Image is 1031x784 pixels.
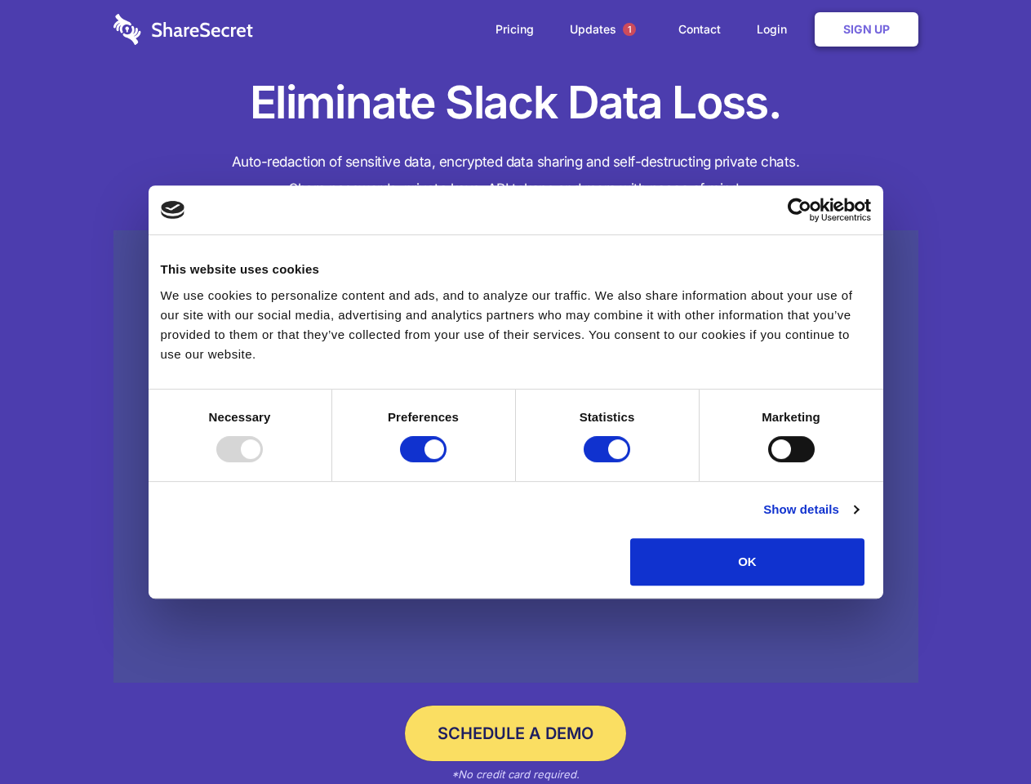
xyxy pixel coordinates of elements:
div: We use cookies to personalize content and ads, and to analyze our traffic. We also share informat... [161,286,871,364]
img: logo-wordmark-white-trans-d4663122ce5f474addd5e946df7df03e33cb6a1c49d2221995e7729f52c070b2.svg [113,14,253,45]
a: Contact [662,4,737,55]
strong: Statistics [580,410,635,424]
a: Schedule a Demo [405,706,626,761]
button: OK [630,538,864,586]
h1: Eliminate Slack Data Loss. [113,73,918,132]
a: Wistia video thumbnail [113,230,918,684]
a: Pricing [479,4,550,55]
span: 1 [623,23,636,36]
a: Sign Up [815,12,918,47]
div: This website uses cookies [161,260,871,279]
em: *No credit card required. [451,768,580,781]
strong: Necessary [209,410,271,424]
a: Usercentrics Cookiebot - opens in a new window [728,198,871,222]
h4: Auto-redaction of sensitive data, encrypted data sharing and self-destructing private chats. Shar... [113,149,918,203]
a: Login [740,4,811,55]
strong: Preferences [388,410,459,424]
a: Show details [763,500,858,519]
img: logo [161,201,185,219]
strong: Marketing [762,410,820,424]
